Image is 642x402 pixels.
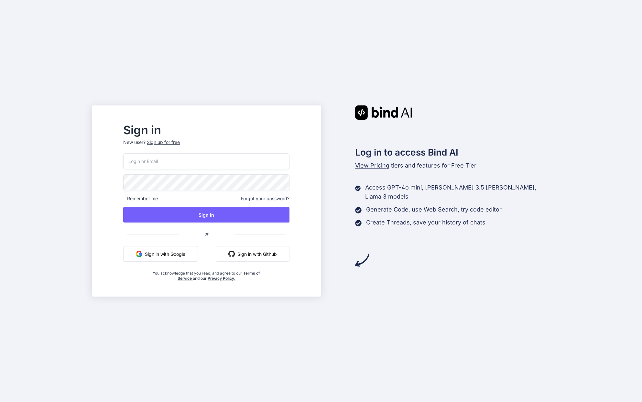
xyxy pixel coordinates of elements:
[241,195,289,202] span: Forgot your password?
[178,271,260,281] a: Terms of Service
[123,125,289,135] h2: Sign in
[365,183,550,201] p: Access GPT-4o mini, [PERSON_NAME] 3.5 [PERSON_NAME], Llama 3 models
[123,153,289,169] input: Login or Email
[179,226,234,242] span: or
[355,253,369,267] img: arrow
[123,139,289,153] p: New user?
[355,162,389,169] span: View Pricing
[355,146,550,159] h2: Log in to access Bind AI
[228,251,235,257] img: github
[366,218,485,227] p: Create Threads, save your history of chats
[355,105,412,120] img: Bind AI logo
[355,161,550,170] p: tiers and features for Free Tier
[123,207,289,223] button: Sign In
[123,195,158,202] span: Remember me
[123,246,198,262] button: Sign in with Google
[147,139,180,146] div: Sign up for free
[136,251,142,257] img: google
[151,267,262,281] div: You acknowledge that you read, and agree to our and our
[208,276,235,281] a: Privacy Policy.
[216,246,289,262] button: Sign in with Github
[366,205,502,214] p: Generate Code, use Web Search, try code editor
